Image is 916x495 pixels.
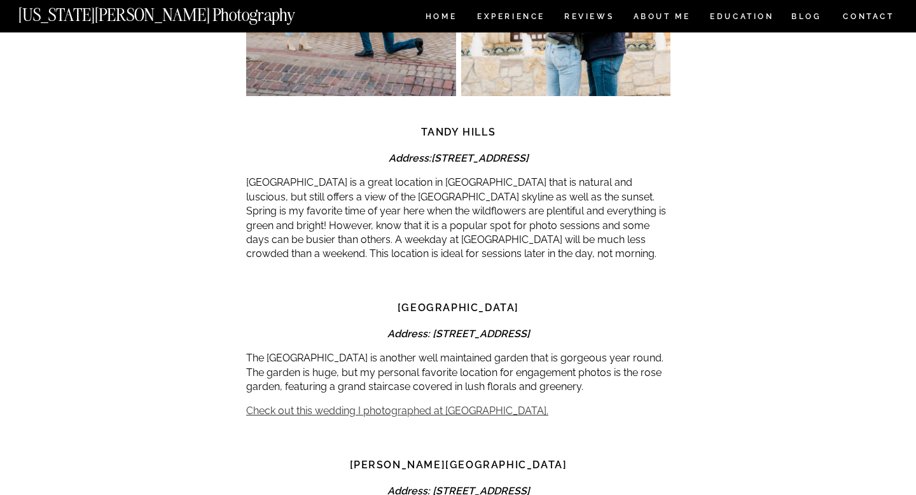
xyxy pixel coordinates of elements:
strong: [STREET_ADDRESS] [431,152,529,164]
a: [US_STATE][PERSON_NAME] Photography [18,6,338,17]
em: Address: [STREET_ADDRESS] [387,328,530,340]
a: ABOUT ME [633,13,691,24]
a: REVIEWS [564,13,612,24]
strong: [GEOGRAPHIC_DATA] [398,302,519,314]
strong: Tandy Hills [421,126,496,138]
a: Experience [477,13,544,24]
a: EDUCATION [709,13,775,24]
em: Address: [389,152,529,164]
a: CONTACT [842,10,895,24]
a: HOME [423,13,459,24]
strong: [PERSON_NAME][GEOGRAPHIC_DATA] [350,459,567,471]
p: [GEOGRAPHIC_DATA] is a great location in [GEOGRAPHIC_DATA] that is natural and luscious, but stil... [246,176,670,261]
a: BLOG [791,13,822,24]
p: The [GEOGRAPHIC_DATA] is another well maintained garden that is gorgeous year round. The garden i... [246,351,670,394]
a: Check out this wedding I photographed at [GEOGRAPHIC_DATA]. [246,405,548,417]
